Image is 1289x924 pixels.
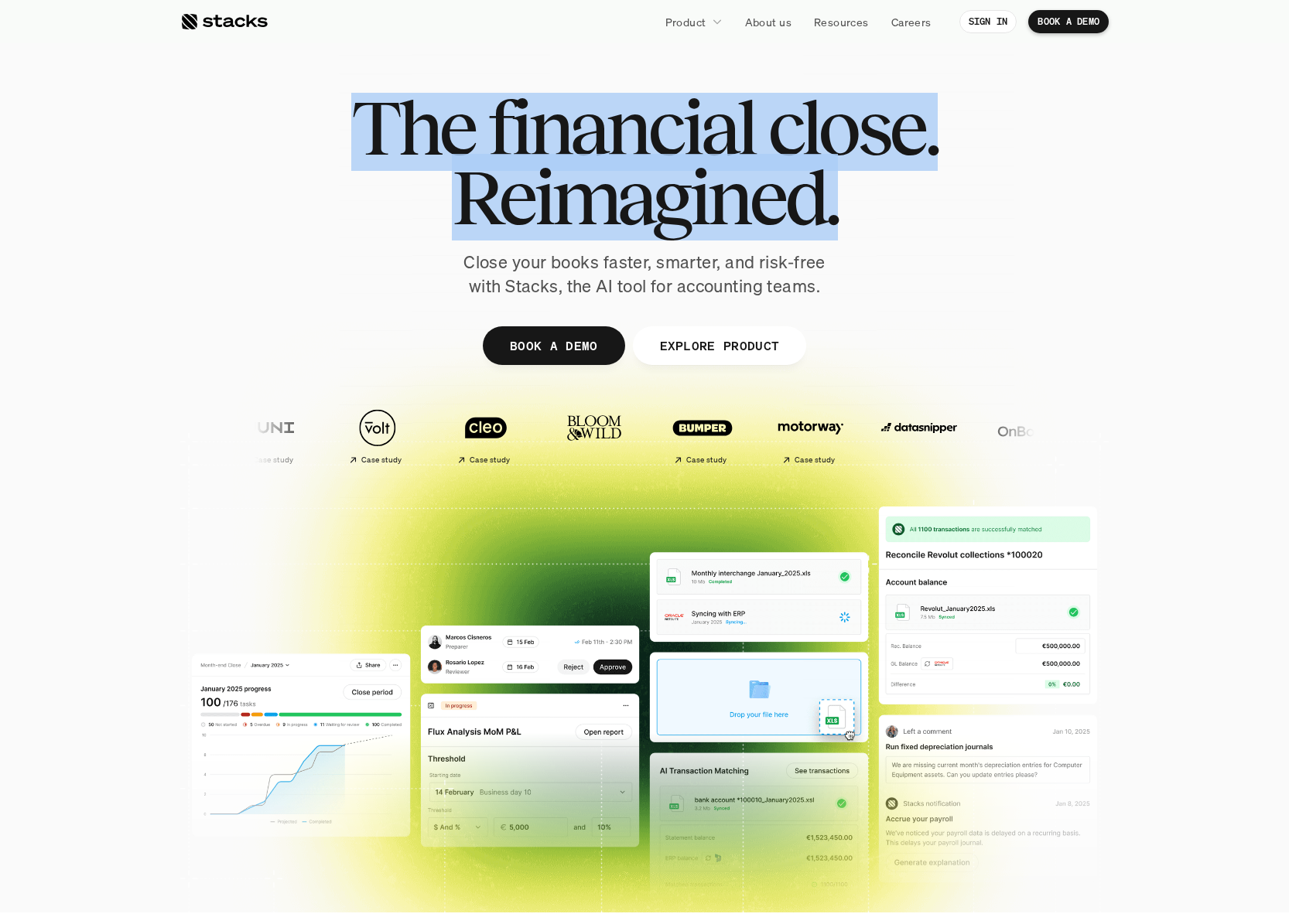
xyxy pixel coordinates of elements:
a: Privacy Policy [183,295,251,305]
span: The [351,93,474,162]
h2: Case study [359,455,400,465]
a: Case study [758,401,859,471]
p: Product [665,14,706,30]
p: Careers [891,14,932,30]
p: EXPLORE PRODUCT [659,334,779,356]
a: Case study [433,401,534,471]
p: BOOK A DEMO [510,334,598,356]
a: Resources [805,8,878,36]
p: About us [745,14,792,30]
p: Close your books faster, smarter, and risk-free with Stacks, the AI tool for accounting teams. [451,251,838,298]
a: BOOK A DEMO [1028,10,1109,33]
a: Careers [882,8,941,36]
p: BOOK A DEMO [1038,16,1099,27]
a: Case study [325,401,426,471]
span: financial [487,93,754,162]
p: SIGN IN [969,16,1008,27]
p: Resources [814,14,869,30]
a: Case study [650,401,750,471]
h2: Case study [684,455,725,465]
a: Case study [217,401,317,471]
a: BOOK A DEMO [483,326,625,365]
a: About us [736,8,801,36]
h2: Case study [251,455,292,465]
a: EXPLORE PRODUCT [632,326,806,365]
span: Reimagined. [452,162,838,232]
h2: Case study [467,455,508,465]
h2: Case study [792,455,833,465]
span: close. [768,93,938,162]
a: SIGN IN [959,10,1017,33]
